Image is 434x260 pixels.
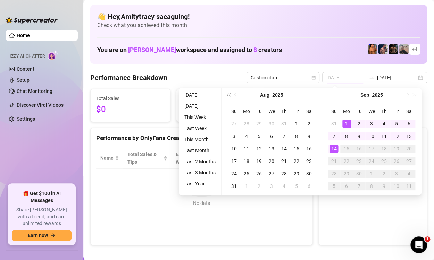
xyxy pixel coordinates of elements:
[280,170,288,178] div: 28
[228,142,240,155] td: 2025-08-10
[365,167,378,180] td: 2025-10-01
[280,157,288,165] div: 21
[292,170,301,178] div: 29
[280,132,288,140] div: 7
[365,105,378,118] th: We
[305,132,313,140] div: 9
[96,148,123,169] th: Name
[342,157,351,165] div: 22
[360,88,369,102] button: Choose a month
[412,45,417,53] span: + 4
[390,118,403,130] td: 2025-09-05
[340,142,353,155] td: 2025-09-15
[378,130,390,142] td: 2025-09-11
[242,120,251,128] div: 28
[355,170,363,178] div: 30
[182,113,218,121] li: This Week
[253,180,265,192] td: 2025-09-02
[278,118,290,130] td: 2025-07-31
[390,180,403,192] td: 2025-10-10
[10,53,45,60] span: Izzy AI Chatter
[267,182,276,190] div: 3
[303,180,315,192] td: 2025-09-06
[182,135,218,144] li: This Month
[265,130,278,142] td: 2025-08-06
[355,145,363,153] div: 16
[425,236,430,242] span: 1
[392,120,401,128] div: 5
[367,120,376,128] div: 3
[403,105,415,118] th: Sa
[292,157,301,165] div: 22
[228,155,240,167] td: 2025-08-17
[97,12,420,21] h4: 👋 Hey, Amitytracy sacaguing !
[405,157,413,165] div: 27
[253,118,265,130] td: 2025-07-29
[17,102,64,108] a: Discover Viral Videos
[403,142,415,155] td: 2025-09-20
[240,130,253,142] td: 2025-08-04
[405,120,413,128] div: 6
[369,75,374,80] span: swap-right
[17,66,34,72] a: Content
[342,182,351,190] div: 6
[311,76,316,80] span: calendar
[228,167,240,180] td: 2025-08-24
[255,145,263,153] div: 12
[232,88,240,102] button: Previous month (PageUp)
[253,167,265,180] td: 2025-08-26
[365,130,378,142] td: 2025-09-10
[127,150,162,166] span: Total Sales & Tips
[278,105,290,118] th: Th
[265,167,278,180] td: 2025-08-27
[367,182,376,190] div: 8
[392,145,401,153] div: 19
[182,180,218,188] li: Last Year
[330,170,338,178] div: 28
[48,50,58,60] img: AI Chatter
[242,157,251,165] div: 18
[255,170,263,178] div: 26
[230,182,238,190] div: 31
[6,17,58,24] img: logo-BBDzfeDw.svg
[230,145,238,153] div: 10
[96,103,165,116] span: $0
[380,145,388,153] div: 18
[128,46,176,53] span: [PERSON_NAME]
[378,105,390,118] th: Th
[255,132,263,140] div: 5
[372,88,383,102] button: Choose a year
[12,230,72,241] button: Earn nowarrow-right
[392,132,401,140] div: 12
[240,155,253,167] td: 2025-08-18
[342,145,351,153] div: 15
[367,132,376,140] div: 10
[392,182,401,190] div: 10
[365,118,378,130] td: 2025-09-03
[255,157,263,165] div: 19
[342,170,351,178] div: 29
[380,170,388,178] div: 2
[103,199,300,207] div: No data
[280,120,288,128] div: 31
[365,155,378,167] td: 2025-09-24
[278,167,290,180] td: 2025-08-28
[353,105,365,118] th: Tu
[303,155,315,167] td: 2025-08-23
[90,73,167,83] h4: Performance Breakdown
[290,130,303,142] td: 2025-08-08
[97,21,420,29] span: Check what you achieved this month
[392,170,401,178] div: 3
[390,155,403,167] td: 2025-09-26
[390,130,403,142] td: 2025-09-12
[378,142,390,155] td: 2025-09-18
[253,155,265,167] td: 2025-08-19
[340,130,353,142] td: 2025-09-08
[342,120,351,128] div: 1
[405,145,413,153] div: 20
[240,180,253,192] td: 2025-09-01
[330,182,338,190] div: 5
[367,157,376,165] div: 24
[230,132,238,140] div: 3
[390,142,403,155] td: 2025-09-19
